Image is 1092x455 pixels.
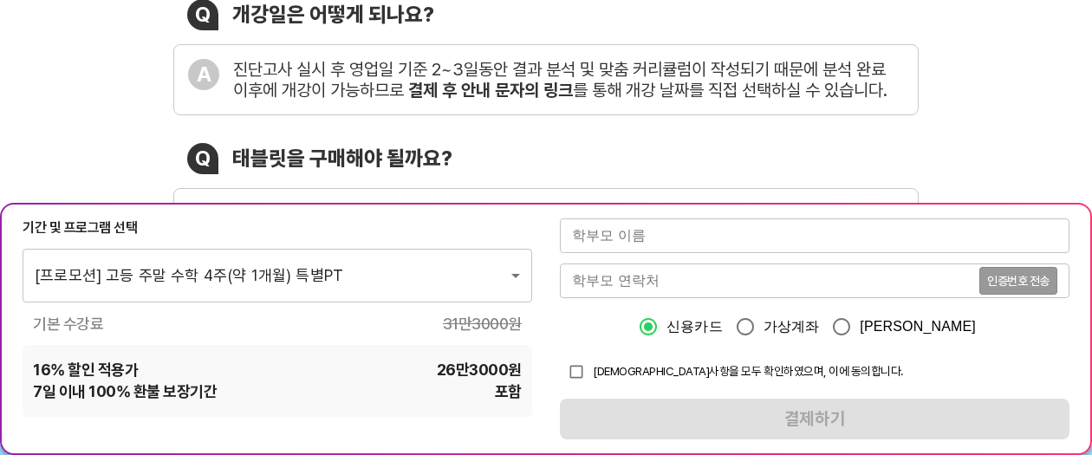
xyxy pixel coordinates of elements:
[437,359,522,380] span: 26만3000 원
[233,59,904,101] div: 진단고사 실시 후 영업일 기준 2~3일동안 결과 분석 및 맞춤 커리큘럼이 작성되기 때문에 분석 완료 이후에 개강이 가능하므로 를 통해 개강 날짜를 직접 선택하실 수 있습니다.
[33,380,217,402] span: 7 일 이내 100% 환불 보장기간
[187,143,218,174] div: Q
[408,80,573,101] b: 결제 후 안내 문자의 링크
[860,316,976,337] span: [PERSON_NAME]
[495,380,522,402] span: 포함
[666,316,723,337] span: 신용카드
[232,146,452,171] div: 태블릿을 구매해야 될까요?
[560,263,979,298] input: 학부모 연락처를 입력해주세요
[33,313,103,335] span: 기본 수강료
[232,2,434,27] div: 개강일은 어떻게 되나요?
[23,248,532,302] div: [프로모션] 고등 주말 수학 4주(약 1개월) 특별PT
[764,316,820,337] span: 가상계좌
[593,364,903,378] span: [DEMOGRAPHIC_DATA]사항을 모두 확인하였으며, 이에 동의합니다.
[23,218,532,237] div: 기간 및 프로그램 선택
[188,59,219,90] div: A
[443,313,522,335] span: 31만3000 원
[33,359,138,380] span: 16 % 할인 적용가
[560,218,1069,253] input: 학부모 이름을 입력해주세요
